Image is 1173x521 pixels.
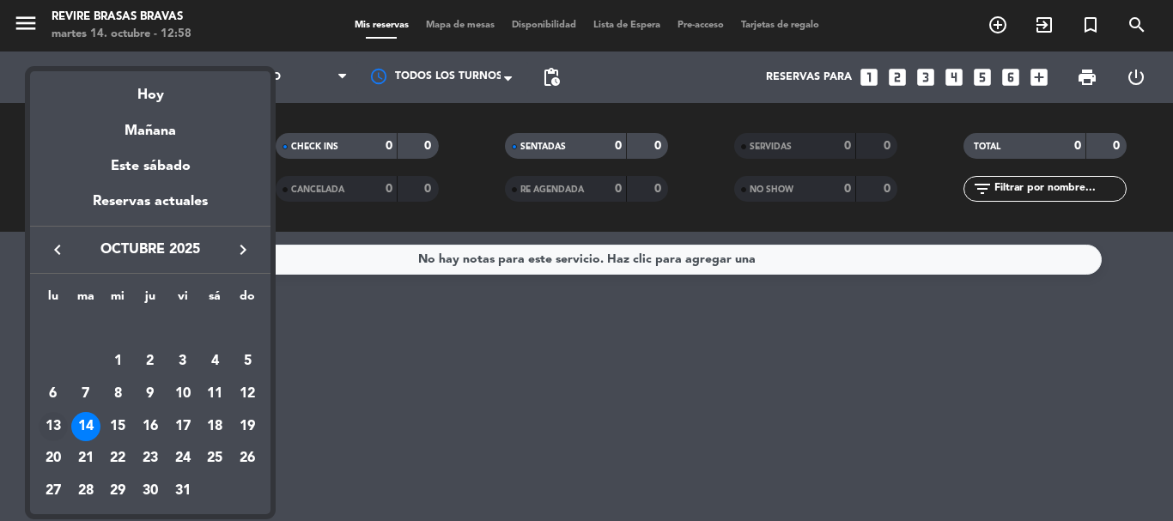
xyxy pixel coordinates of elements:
th: sábado [199,287,232,313]
td: 24 de octubre de 2025 [167,443,199,476]
i: keyboard_arrow_left [47,239,68,260]
td: 5 de octubre de 2025 [231,346,264,379]
td: 27 de octubre de 2025 [37,475,70,507]
div: 7 [71,379,100,409]
div: 20 [39,445,68,474]
td: 10 de octubre de 2025 [167,378,199,410]
div: 18 [200,412,229,441]
div: 31 [168,476,198,506]
div: Mañana [30,107,270,142]
td: 15 de octubre de 2025 [101,410,134,443]
span: octubre 2025 [73,239,228,261]
td: 30 de octubre de 2025 [134,475,167,507]
td: 7 de octubre de 2025 [70,378,102,410]
td: 4 de octubre de 2025 [199,346,232,379]
div: 28 [71,476,100,506]
th: miércoles [101,287,134,313]
div: 29 [103,476,132,506]
td: 14 de octubre de 2025 [70,410,102,443]
td: 11 de octubre de 2025 [199,378,232,410]
div: 26 [233,445,262,474]
div: 9 [136,379,165,409]
td: 12 de octubre de 2025 [231,378,264,410]
div: 14 [71,412,100,441]
div: 4 [200,347,229,376]
div: 27 [39,476,68,506]
div: 15 [103,412,132,441]
th: jueves [134,287,167,313]
div: 5 [233,347,262,376]
div: 17 [168,412,198,441]
td: 19 de octubre de 2025 [231,410,264,443]
div: 13 [39,412,68,441]
div: Este sábado [30,142,270,191]
th: lunes [37,287,70,313]
div: 22 [103,445,132,474]
div: 19 [233,412,262,441]
td: 26 de octubre de 2025 [231,443,264,476]
div: 24 [168,445,198,474]
td: 6 de octubre de 2025 [37,378,70,410]
td: 9 de octubre de 2025 [134,378,167,410]
td: OCT. [37,313,264,346]
div: 8 [103,379,132,409]
td: 22 de octubre de 2025 [101,443,134,476]
td: 8 de octubre de 2025 [101,378,134,410]
div: 6 [39,379,68,409]
td: 25 de octubre de 2025 [199,443,232,476]
div: Reservas actuales [30,191,270,226]
td: 21 de octubre de 2025 [70,443,102,476]
div: 16 [136,412,165,441]
td: 17 de octubre de 2025 [167,410,199,443]
td: 16 de octubre de 2025 [134,410,167,443]
div: 2 [136,347,165,376]
button: keyboard_arrow_left [42,239,73,261]
td: 31 de octubre de 2025 [167,475,199,507]
div: 1 [103,347,132,376]
div: 11 [200,379,229,409]
div: 25 [200,445,229,474]
div: 12 [233,379,262,409]
th: viernes [167,287,199,313]
td: 29 de octubre de 2025 [101,475,134,507]
button: keyboard_arrow_right [228,239,258,261]
i: keyboard_arrow_right [233,239,253,260]
th: martes [70,287,102,313]
div: 21 [71,445,100,474]
div: 23 [136,445,165,474]
div: 3 [168,347,198,376]
td: 3 de octubre de 2025 [167,346,199,379]
td: 1 de octubre de 2025 [101,346,134,379]
td: 18 de octubre de 2025 [199,410,232,443]
td: 2 de octubre de 2025 [134,346,167,379]
td: 23 de octubre de 2025 [134,443,167,476]
td: 28 de octubre de 2025 [70,475,102,507]
div: Hoy [30,71,270,106]
th: domingo [231,287,264,313]
div: 30 [136,476,165,506]
td: 13 de octubre de 2025 [37,410,70,443]
td: 20 de octubre de 2025 [37,443,70,476]
div: 10 [168,379,198,409]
